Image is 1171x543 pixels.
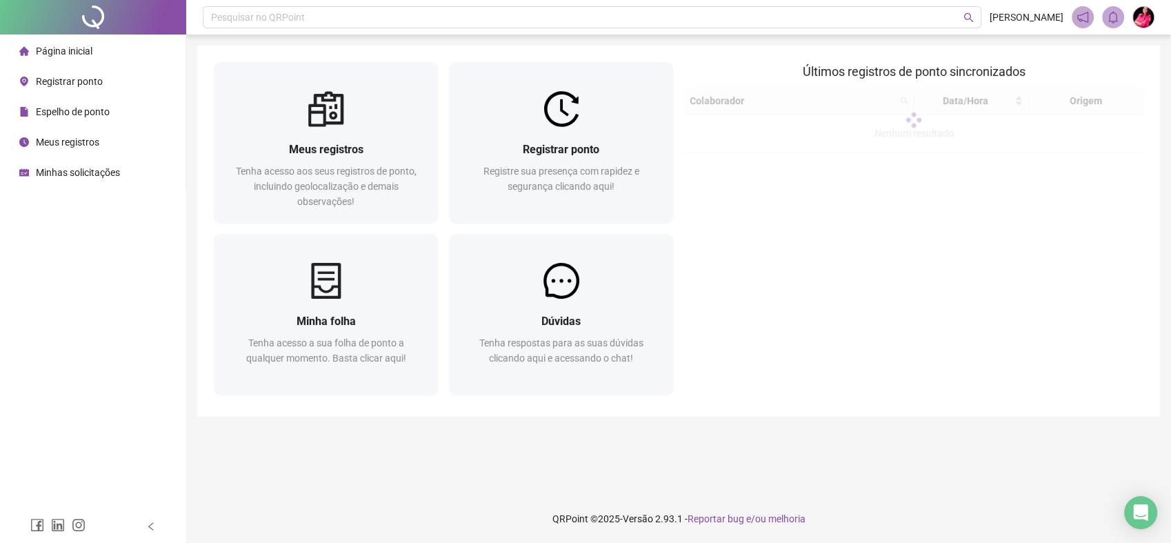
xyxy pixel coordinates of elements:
[449,234,673,395] a: DúvidasTenha respostas para as suas dúvidas clicando aqui e acessando o chat!
[36,46,92,57] span: Página inicial
[36,106,110,117] span: Espelho de ponto
[483,166,639,192] span: Registre sua presença com rapidez e segurança clicando aqui!
[990,10,1063,25] span: [PERSON_NAME]
[479,337,643,364] span: Tenha respostas para as suas dúvidas clicando aqui e acessando o chat!
[1124,496,1157,529] div: Open Intercom Messenger
[688,513,805,524] span: Reportar bug e/ou melhoria
[36,137,99,148] span: Meus registros
[623,513,653,524] span: Versão
[72,518,86,532] span: instagram
[19,168,29,177] span: schedule
[214,234,438,395] a: Minha folhaTenha acesso a sua folha de ponto a qualquer momento. Basta clicar aqui!
[36,167,120,178] span: Minhas solicitações
[1133,7,1154,28] img: 83957
[19,137,29,147] span: clock-circle
[541,315,581,328] span: Dúvidas
[803,64,1025,79] span: Últimos registros de ponto sincronizados
[289,143,363,156] span: Meus registros
[297,315,356,328] span: Minha folha
[236,166,417,207] span: Tenha acesso aos seus registros de ponto, incluindo geolocalização e demais observações!
[19,107,29,117] span: file
[214,62,438,223] a: Meus registrosTenha acesso aos seus registros de ponto, incluindo geolocalização e demais observa...
[449,62,673,223] a: Registrar pontoRegistre sua presença com rapidez e segurança clicando aqui!
[1107,11,1119,23] span: bell
[523,143,599,156] span: Registrar ponto
[963,12,974,23] span: search
[1077,11,1089,23] span: notification
[51,518,65,532] span: linkedin
[36,76,103,87] span: Registrar ponto
[19,77,29,86] span: environment
[30,518,44,532] span: facebook
[186,495,1171,543] footer: QRPoint © 2025 - 2.93.1 -
[246,337,406,364] span: Tenha acesso a sua folha de ponto a qualquer momento. Basta clicar aqui!
[146,522,156,531] span: left
[19,46,29,56] span: home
